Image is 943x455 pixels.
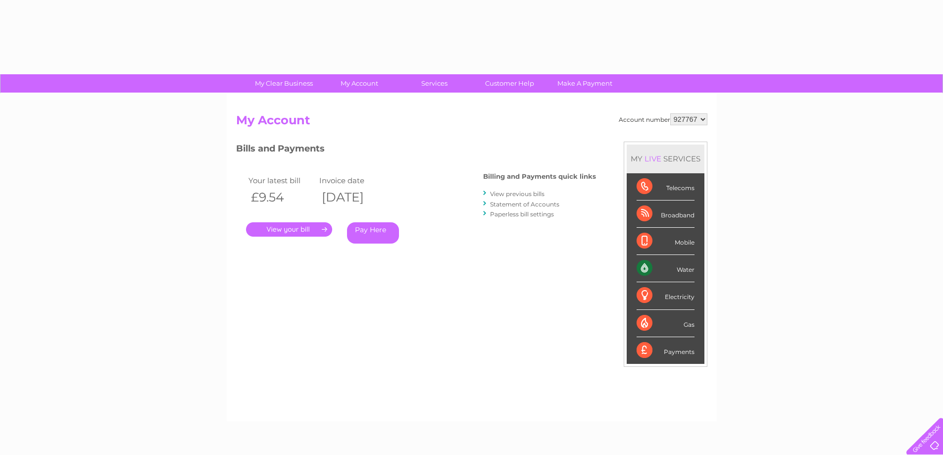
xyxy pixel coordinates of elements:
h3: Bills and Payments [236,142,596,159]
a: Pay Here [347,222,399,244]
th: [DATE] [317,187,388,207]
a: . [246,222,332,237]
a: Make A Payment [544,74,626,93]
a: Statement of Accounts [490,201,559,208]
div: Electricity [637,282,695,309]
div: Mobile [637,228,695,255]
th: £9.54 [246,187,317,207]
div: Water [637,255,695,282]
a: My Clear Business [243,74,325,93]
div: Broadband [637,201,695,228]
h2: My Account [236,113,707,132]
a: My Account [318,74,400,93]
div: Telecoms [637,173,695,201]
h4: Billing and Payments quick links [483,173,596,180]
a: Customer Help [469,74,550,93]
a: Services [394,74,475,93]
td: Invoice date [317,174,388,187]
td: Your latest bill [246,174,317,187]
div: MY SERVICES [627,145,704,173]
div: Gas [637,310,695,337]
a: View previous bills [490,190,545,198]
div: LIVE [643,154,663,163]
div: Account number [619,113,707,125]
a: Paperless bill settings [490,210,554,218]
div: Payments [637,337,695,364]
